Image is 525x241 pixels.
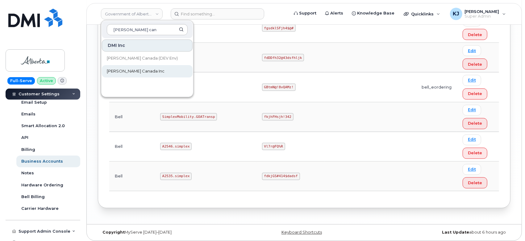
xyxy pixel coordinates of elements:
span: KJ [453,10,459,18]
span: Delete [468,180,482,186]
span: Support [299,10,316,16]
a: Knowledge Base [348,7,399,19]
td: bell_eordering [416,73,457,102]
strong: Last Update [442,230,469,235]
a: Alerts [321,7,348,19]
code: A2535.simplex [160,173,192,180]
span: Delete [468,91,482,97]
button: Delete [463,89,487,100]
a: Edit [463,45,481,56]
span: Delete [468,150,482,156]
button: Delete [463,177,487,189]
a: Edit [463,135,481,145]
code: fdkjGS#414$dadsf [262,173,300,180]
input: Find something... [171,8,264,19]
span: Delete [468,61,482,67]
span: Super Admin [465,14,499,19]
span: Knowledge Base [357,10,394,16]
code: GBtmN@!8vQAMz! [262,84,296,91]
td: Bell [109,162,155,191]
a: [PERSON_NAME] Canada (DEV Env) [102,52,193,64]
span: Delete [468,32,482,38]
button: Delete [463,59,487,70]
a: Government of Alberta (GOA) [101,8,163,19]
button: Delete [463,118,487,129]
code: fgsdklSFjh4$@# [262,24,296,32]
a: Support [290,7,321,19]
td: Bell [109,102,155,132]
code: SimplexMobility.GOATransp [160,113,217,121]
code: fkjhFHsjh!342 [262,113,294,121]
input: Search [107,24,188,35]
a: Edit [463,105,481,116]
div: DMI Inc [102,39,193,52]
a: Edit [463,75,481,86]
a: Edit [463,164,481,175]
button: Delete [463,148,487,159]
code: A2546.simplex [160,143,192,150]
div: Quicklinks [399,8,444,20]
span: Quicklinks [411,11,434,16]
td: Bell [109,132,155,162]
span: Alerts [330,10,343,16]
a: Keyboard Shortcuts [281,230,322,235]
a: [PERSON_NAME] Canada Inc [102,65,193,77]
div: Kobe Justice [446,8,510,20]
span: [PERSON_NAME] Canada (DEV Env) [107,55,178,61]
span: Delete [468,121,482,127]
span: [PERSON_NAME] Canada Inc [107,68,165,74]
div: about 6 hours ago [373,230,510,235]
strong: Copyright [102,230,125,235]
button: Delete [463,29,487,40]
code: Vl7r@FQ%R [262,143,285,150]
span: [PERSON_NAME] [465,9,499,14]
div: MyServe [DATE]–[DATE] [98,230,235,235]
code: fdDDfh32@43dsfhljk [262,54,304,61]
